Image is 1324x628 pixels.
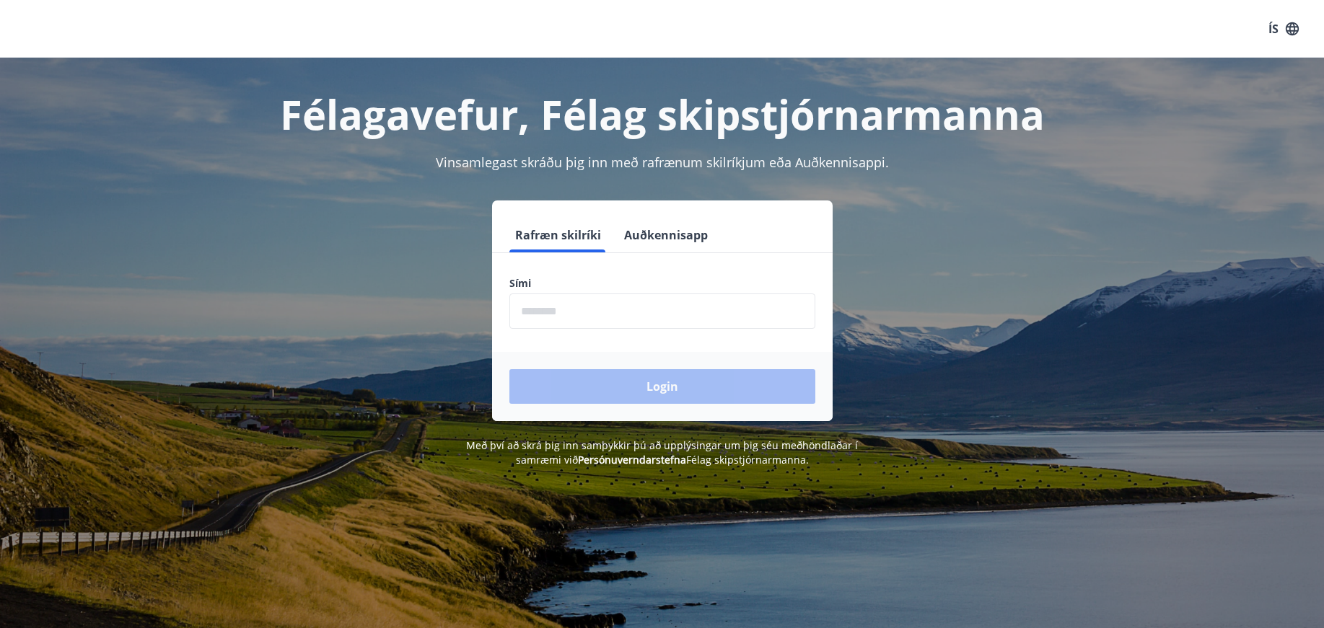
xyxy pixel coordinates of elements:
[160,87,1165,141] h1: Félagavefur, Félag skipstjórnarmanna
[509,218,607,252] button: Rafræn skilríki
[509,276,815,291] label: Sími
[1261,16,1307,42] button: ÍS
[578,453,686,466] a: Persónuverndarstefna
[466,438,858,466] span: Með því að skrá þig inn samþykkir þú að upplýsingar um þig séu meðhöndlaðar í samræmi við Félag s...
[618,218,714,252] button: Auðkennisapp
[436,154,889,171] span: Vinsamlegast skráðu þig inn með rafrænum skilríkjum eða Auðkennisappi.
